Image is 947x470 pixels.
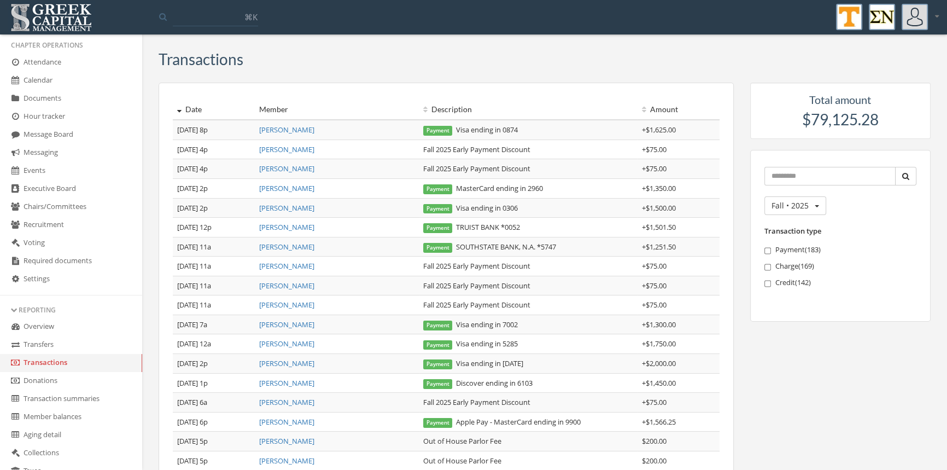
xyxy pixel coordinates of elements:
[642,300,667,310] span: + $75.00
[642,125,676,135] span: + $1,625.00
[642,397,667,407] span: + $75.00
[173,218,255,237] td: [DATE] 12p
[173,237,255,257] td: [DATE] 11a
[173,257,255,276] td: [DATE] 11a
[764,247,771,254] input: Payment(183)
[259,320,314,329] a: [PERSON_NAME]
[423,321,453,330] span: Payment
[173,276,255,295] td: [DATE] 11a
[423,243,453,253] span: Payment
[423,242,556,252] span: SOUTHSTATE BANK, N.A. *5747
[423,340,453,350] span: Payment
[642,144,667,154] span: + $75.00
[423,125,518,135] span: Visa ending in 0874
[259,125,314,135] a: [PERSON_NAME]
[173,178,255,198] td: [DATE] 2p
[419,140,638,159] td: Fall 2025 Early Payment Discount
[642,456,667,466] span: $200.00
[764,226,821,236] label: Transaction type
[423,339,518,349] span: Visa ending in 5285
[259,261,314,271] a: [PERSON_NAME]
[259,104,414,115] div: Member
[259,378,314,388] a: [PERSON_NAME]
[419,295,638,315] td: Fall 2025 Early Payment Discount
[259,300,314,310] a: [PERSON_NAME]
[642,104,715,115] div: Amount
[771,200,809,211] span: Fall • 2025
[642,358,676,368] span: + $2,000.00
[423,183,543,193] span: MasterCard ending in 2960
[259,222,314,232] a: [PERSON_NAME]
[259,397,314,407] a: [PERSON_NAME]
[173,315,255,334] td: [DATE] 7a
[177,104,250,115] div: Date
[159,51,243,68] h3: Transactions
[423,104,633,115] div: Description
[642,339,676,349] span: + $1,750.00
[423,204,453,214] span: Payment
[259,358,314,368] a: [PERSON_NAME]
[642,417,676,427] span: + $1,566.25
[423,359,453,369] span: Payment
[642,378,676,388] span: + $1,450.00
[419,257,638,276] td: Fall 2025 Early Payment Discount
[419,159,638,179] td: Fall 2025 Early Payment Discount
[642,320,676,329] span: + $1,300.00
[173,354,255,374] td: [DATE] 2p
[642,183,676,193] span: + $1,350.00
[419,276,638,295] td: Fall 2025 Early Payment Discount
[244,11,258,22] span: ⌘K
[423,378,533,388] span: Discover ending in 6103
[642,203,676,213] span: + $1,500.00
[173,120,255,140] td: [DATE] 8p
[259,164,314,173] a: [PERSON_NAME]
[423,222,520,232] span: TRUIST BANK *0052
[423,358,523,368] span: Visa ending in [DATE]
[259,339,314,349] a: [PERSON_NAME]
[259,203,314,213] a: [PERSON_NAME]
[764,280,771,287] input: Credit(142)
[259,417,314,427] a: [PERSON_NAME]
[173,140,255,159] td: [DATE] 4p
[764,277,917,288] label: Credit ( 142 )
[423,379,453,389] span: Payment
[259,436,314,446] a: [PERSON_NAME]
[259,183,314,193] a: [PERSON_NAME]
[423,184,453,194] span: Payment
[642,261,667,271] span: + $75.00
[642,242,676,252] span: + $1,251.50
[642,222,676,232] span: + $1,501.50
[761,94,920,106] h5: Total amount
[173,159,255,179] td: [DATE] 4p
[423,320,518,329] span: Visa ending in 7002
[259,144,314,154] a: [PERSON_NAME]
[764,245,917,256] label: Payment ( 183 )
[259,281,314,291] a: [PERSON_NAME]
[259,456,314,466] a: [PERSON_NAME]
[419,393,638,413] td: Fall 2025 Early Payment Discount
[173,373,255,393] td: [DATE] 1p
[173,295,255,315] td: [DATE] 11a
[173,432,255,451] td: [DATE] 5p
[642,281,667,291] span: + $75.00
[642,164,667,173] span: + $75.00
[259,242,314,252] a: [PERSON_NAME]
[802,110,879,129] span: $79,125.28
[764,196,826,215] button: Fall • 2025
[423,417,581,427] span: Apple Pay - MasterCard ending in 9900
[173,334,255,354] td: [DATE] 12a
[423,418,453,428] span: Payment
[11,305,131,315] div: Reporting
[423,126,453,136] span: Payment
[173,393,255,413] td: [DATE] 6a
[764,261,917,272] label: Charge ( 169 )
[423,223,453,233] span: Payment
[642,436,667,446] span: $200.00
[173,412,255,432] td: [DATE] 6p
[173,198,255,218] td: [DATE] 2p
[423,203,518,213] span: Visa ending in 0306
[764,264,771,271] input: Charge(169)
[419,432,638,451] td: Out of House Parlor Fee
